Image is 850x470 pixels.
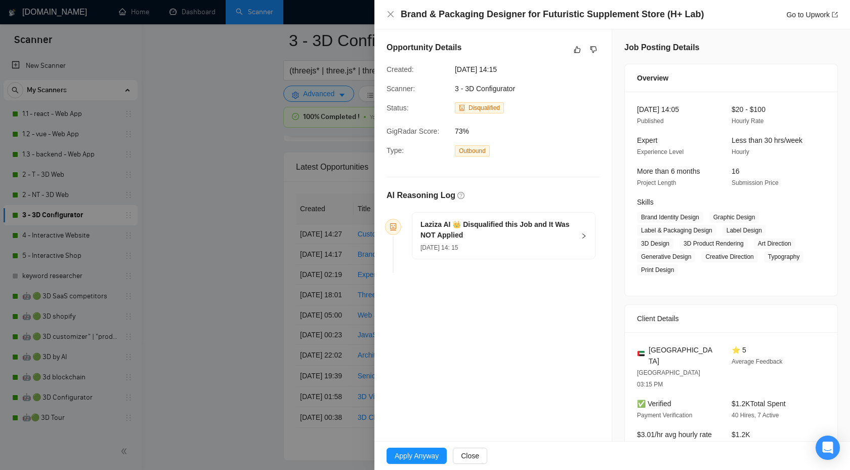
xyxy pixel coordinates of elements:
[571,44,583,56] button: like
[637,117,664,125] span: Published
[732,412,779,419] span: 40 Hires, 7 Active
[624,42,699,54] h5: Job Posting Details
[637,238,673,249] span: 3D Design
[637,264,678,276] span: Print Design
[455,145,490,156] span: Outbound
[387,65,414,73] span: Created:
[455,64,607,75] span: [DATE] 14:15
[637,430,712,450] span: $3.01/hr avg hourly rate paid
[732,136,802,144] span: Less than 30 hrs/week
[387,42,461,54] h5: Opportunity Details
[420,219,575,241] h5: Laziza AI 👑 Disqualified this Job and It Was NOT Applied
[637,225,716,236] span: Label & Packaging Design
[679,238,748,249] span: 3D Product Rendering
[637,198,654,206] span: Skills
[786,11,838,19] a: Go to Upworkexport
[387,10,395,18] span: close
[732,346,746,354] span: ⭐ 5
[637,179,676,186] span: Project Length
[637,212,703,223] span: Brand Identity Design
[637,167,700,175] span: More than 6 months
[401,8,704,21] h4: Brand & Packaging Designer for Futuristic Supplement Store (H+ Lab)
[455,85,515,93] span: 3 - 3D Configurator
[587,44,600,56] button: dislike
[455,126,607,137] span: 73%
[754,238,795,249] span: Art Direction
[709,212,759,223] span: Graphic Design
[420,244,458,251] span: [DATE] 14: 15
[764,251,804,262] span: Typography
[732,105,766,113] span: $20 - $100
[732,148,749,155] span: Hourly
[387,104,409,112] span: Status:
[637,72,668,84] span: Overview
[387,85,415,93] span: Scanner:
[722,225,766,236] span: Label Design
[387,448,447,464] button: Apply Anyway
[581,233,587,239] span: right
[637,369,700,388] span: [GEOGRAPHIC_DATA] 03:15 PM
[387,189,455,202] h5: AI Reasoning Log
[387,10,395,19] button: Close
[637,148,684,155] span: Experience Level
[637,105,679,113] span: [DATE] 14:05
[469,104,500,111] span: Disqualified
[637,251,695,262] span: Generative Design
[590,46,597,54] span: dislike
[732,430,750,439] span: $1.2K
[732,179,779,186] span: Submission Price
[732,117,763,125] span: Hourly Rate
[453,448,487,464] button: Close
[461,450,479,461] span: Close
[637,305,825,332] div: Client Details
[459,105,465,111] span: robot
[816,436,840,460] div: Open Intercom Messenger
[395,450,439,461] span: Apply Anyway
[701,251,757,262] span: Creative Direction
[387,127,439,135] span: GigRadar Score:
[637,412,692,419] span: Payment Verification
[832,12,838,18] span: export
[637,136,657,144] span: Expert
[649,344,715,367] span: [GEOGRAPHIC_DATA]
[637,350,645,357] img: 🇦🇪
[574,46,581,54] span: like
[387,146,404,154] span: Type:
[732,400,786,408] span: $1.2K Total Spent
[732,358,783,365] span: Average Feedback
[390,223,397,230] span: robot
[637,400,671,408] span: ✅ Verified
[457,192,464,199] span: question-circle
[732,167,740,175] span: 16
